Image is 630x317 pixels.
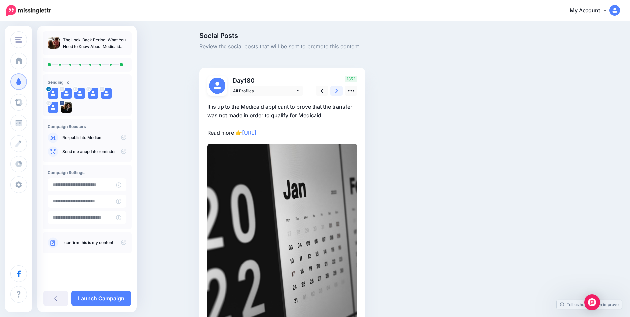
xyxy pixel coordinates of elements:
[207,102,357,137] p: It is up to the Medicaid applicant to prove that the transfer was not made in order to qualify fo...
[233,87,295,94] span: All Profiles
[230,86,303,96] a: All Profiles
[15,37,22,43] img: menu.png
[244,77,255,84] span: 180
[48,80,126,85] h4: Sending To
[209,78,225,94] img: user_default_image.png
[48,124,126,129] h4: Campaign Boosters
[345,76,357,82] span: 1352
[230,76,304,85] p: Day
[242,129,256,136] a: [URL]
[63,37,126,50] p: The Look-Back Period: What You Need to Know About Medicaid Penalties
[85,149,116,154] a: update reminder
[62,135,83,140] a: Re-publish
[563,3,620,19] a: My Account
[48,88,58,99] img: user_default_image.png
[48,102,58,113] img: user_default_image.png
[48,170,126,175] h4: Campaign Settings
[199,32,507,39] span: Social Posts
[6,5,51,16] img: Missinglettr
[61,88,72,99] img: user_default_image.png
[62,240,113,245] a: I confirm this is my content
[74,88,85,99] img: user_default_image.png
[584,294,600,310] div: Open Intercom Messenger
[101,88,112,99] img: user_default_image.png
[557,300,622,309] a: Tell us how we can improve
[199,42,507,51] span: Review the social posts that will be sent to promote this content.
[61,102,72,113] img: 314356573_490323109780866_7339549813662488625_n-bsa151520.jpg
[48,37,60,49] img: 32c283a0ccfac6ced45e3fd29581ceeb_thumb.jpg
[88,88,98,99] img: user_default_image.png
[62,135,126,141] p: to Medium
[62,149,126,155] p: Send me an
